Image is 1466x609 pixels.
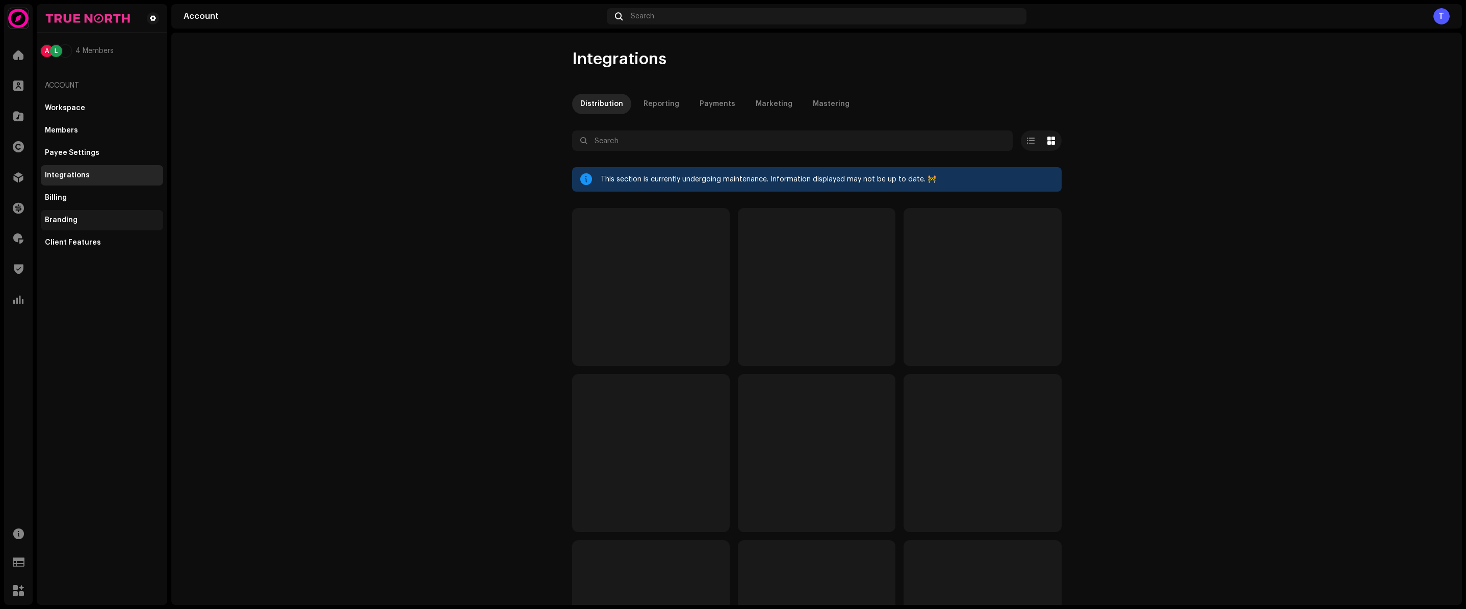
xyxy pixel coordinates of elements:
[41,232,163,253] re-m-nav-item: Client Features
[45,104,85,112] div: Workspace
[45,149,99,157] div: Payee Settings
[75,47,114,55] span: 4 Members
[45,12,131,24] img: 8b10d31e-0d82-449a-90de-3f034526b4fd
[631,12,654,20] span: Search
[41,143,163,163] re-m-nav-item: Payee Settings
[41,73,163,98] re-a-nav-header: Account
[45,239,101,247] div: Client Features
[41,188,163,208] re-m-nav-item: Billing
[644,94,679,114] div: Reporting
[8,8,29,29] img: e78fd41a-a757-4699-bac5-be1eb3095dbf
[601,173,1053,186] div: This section is currently undergoing maintenance. Information displayed may not be up to date. 🚧
[41,165,163,186] re-m-nav-item: Integrations
[45,194,67,202] div: Billing
[1433,8,1450,24] div: T
[41,210,163,230] re-m-nav-item: Branding
[45,171,90,179] div: Integrations
[572,49,666,69] span: Integrations
[59,45,71,57] img: 5abfd83f-0293-4f79-beff-efde5ed0c598
[580,94,623,114] div: Distribution
[756,94,792,114] div: Marketing
[45,216,78,224] div: Branding
[41,98,163,118] re-m-nav-item: Workspace
[50,45,62,57] div: L
[184,12,603,20] div: Account
[572,130,1013,151] input: Search
[45,126,78,135] div: Members
[41,45,53,57] div: A
[813,94,850,114] div: Mastering
[700,94,735,114] div: Payments
[41,120,163,141] re-m-nav-item: Members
